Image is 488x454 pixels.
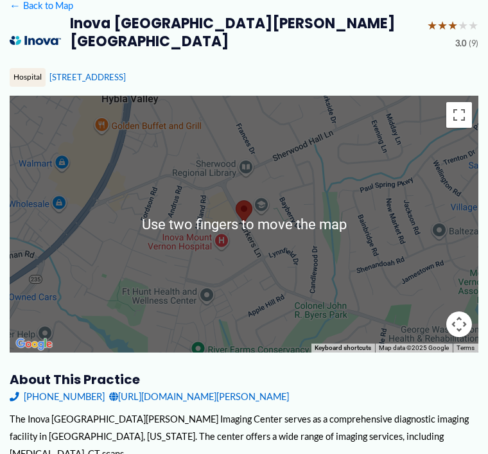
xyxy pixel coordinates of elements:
span: 3.0 [455,36,466,51]
span: ★ [427,15,437,37]
img: Google [13,336,55,353]
button: Map camera controls [446,311,472,337]
a: [STREET_ADDRESS] [49,72,126,82]
a: [URL][DOMAIN_NAME][PERSON_NAME] [109,388,289,405]
span: ★ [458,15,468,37]
h3: About this practice [10,371,479,388]
a: Open this area in Google Maps (opens a new window) [13,336,55,353]
span: ★ [437,15,448,37]
span: (9) [469,36,478,51]
a: Terms (opens in new tab) [457,344,475,351]
button: Keyboard shortcuts [315,344,371,353]
h2: Inova [GEOGRAPHIC_DATA][PERSON_NAME] [GEOGRAPHIC_DATA] [70,15,418,51]
button: Toggle fullscreen view [446,102,472,128]
div: Hospital [10,68,46,86]
span: ★ [448,15,458,37]
a: [PHONE_NUMBER] [10,388,105,405]
span: ★ [468,15,478,37]
span: Map data ©2025 Google [379,344,449,351]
